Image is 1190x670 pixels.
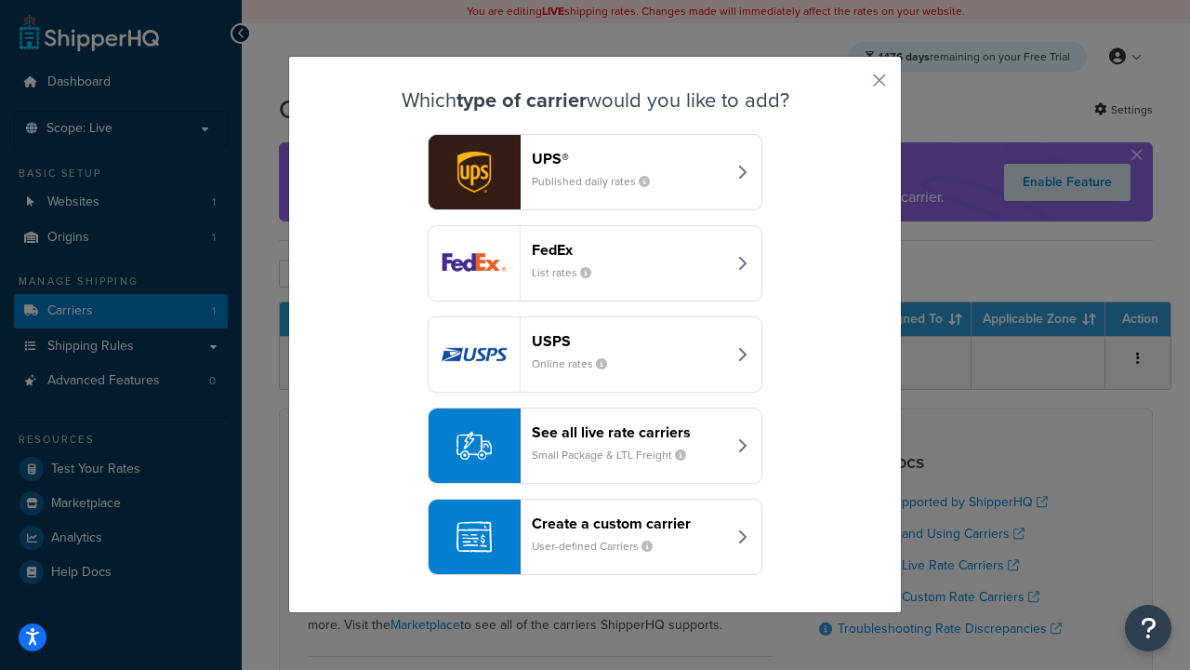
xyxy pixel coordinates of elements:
header: FedEx [532,241,726,259]
button: Create a custom carrierUser-defined Carriers [428,499,762,575]
h3: Which would you like to add? [336,89,854,112]
strong: type of carrier [456,85,587,115]
small: Small Package & LTL Freight [532,447,701,463]
img: fedEx logo [429,226,520,301]
header: UPS® [532,150,726,167]
button: See all live rate carriersSmall Package & LTL Freight [428,408,762,484]
img: icon-carrier-custom-c93b8a24.svg [456,519,492,555]
small: User-defined Carriers [532,538,668,555]
small: Published daily rates [532,173,665,190]
button: ups logoUPS®Published daily rates [428,134,762,210]
button: usps logoUSPSOnline rates [428,316,762,393]
small: Online rates [532,355,622,372]
header: Create a custom carrier [532,515,726,532]
header: USPS [532,332,726,350]
small: List rates [532,264,606,281]
button: Open Resource Center [1125,605,1171,651]
img: usps logo [429,317,520,392]
img: icon-carrier-liverate-becf4550.svg [456,428,492,463]
button: fedEx logoFedExList rates [428,225,762,301]
header: See all live rate carriers [532,423,726,441]
img: ups logo [429,135,520,209]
